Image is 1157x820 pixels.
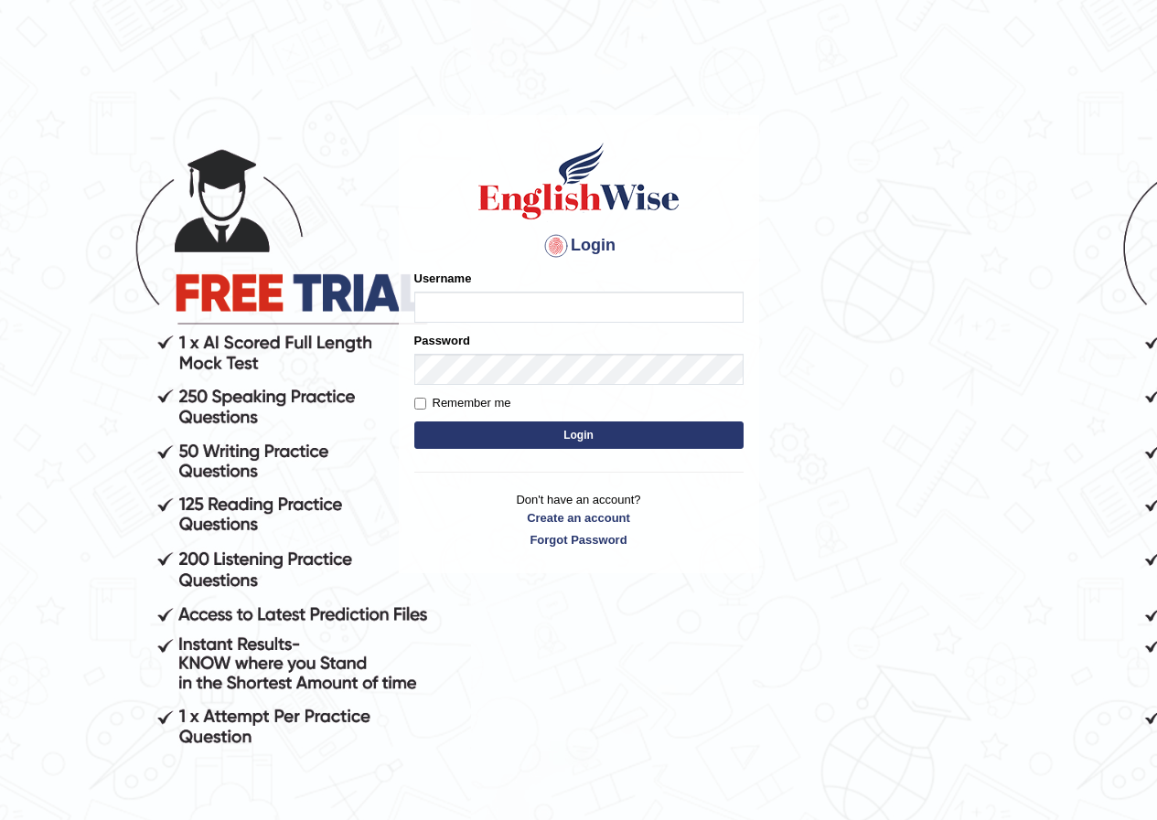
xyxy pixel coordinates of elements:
[414,398,426,410] input: Remember me
[475,140,683,222] img: Logo of English Wise sign in for intelligent practice with AI
[414,332,470,349] label: Password
[414,394,511,412] label: Remember me
[414,509,744,527] a: Create an account
[414,531,744,548] a: Forgot Password
[414,421,744,449] button: Login
[414,231,744,261] h4: Login
[414,270,472,287] label: Username
[414,491,744,548] p: Don't have an account?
